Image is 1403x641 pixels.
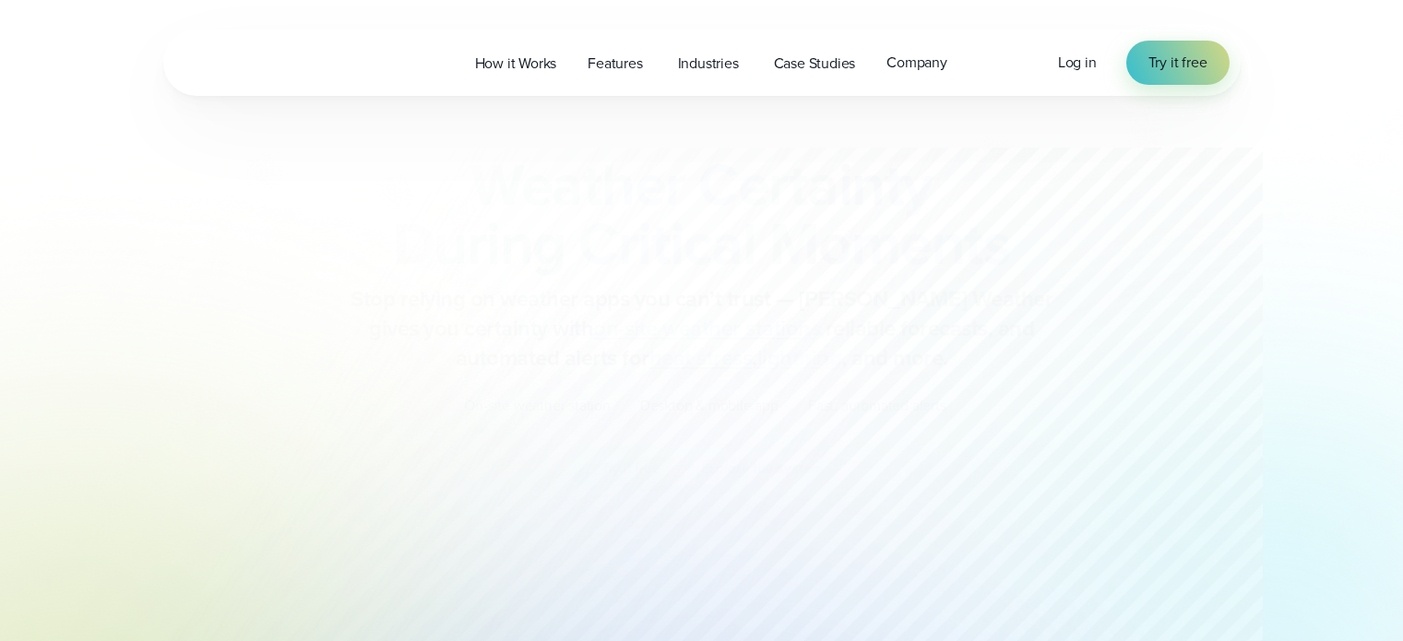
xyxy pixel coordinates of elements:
[475,53,557,75] span: How it Works
[459,44,573,82] a: How it Works
[758,44,872,82] a: Case Studies
[1058,52,1097,73] span: Log in
[886,52,947,74] span: Company
[1126,41,1230,85] a: Try it free
[1058,52,1097,74] a: Log in
[1148,52,1207,74] span: Try it free
[774,53,856,75] span: Case Studies
[678,53,739,75] span: Industries
[588,53,642,75] span: Features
